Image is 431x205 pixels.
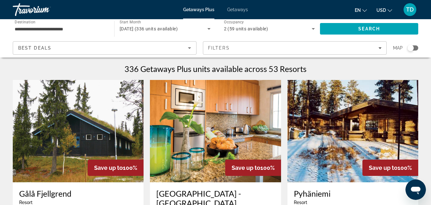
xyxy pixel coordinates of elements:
h1: 336 Getaways Plus units available across 53 Resorts [124,64,307,74]
span: en [355,8,361,13]
a: Pyhäniemi [294,189,412,198]
img: Pyhäniemi [287,80,418,182]
a: Getaways [227,7,248,12]
div: 100% [362,160,418,176]
span: USD [376,8,386,13]
span: Resort [19,200,33,205]
span: Save up to [369,164,398,171]
div: 100% [225,160,281,176]
span: Best Deals [18,45,51,51]
button: User Menu [402,3,418,16]
span: Map [393,43,403,52]
span: [DATE] (336 units available) [120,26,178,31]
span: Resort [294,200,307,205]
button: Change language [355,5,367,15]
span: Destination [15,20,35,24]
img: Gålå Fjellgrend [13,80,144,182]
mat-select: Sort by [18,44,191,52]
button: Search [320,23,418,35]
span: Filters [208,45,230,51]
button: Filters [203,41,387,55]
a: Getaways Plus [183,7,214,12]
span: Save up to [94,164,123,171]
span: 2 (59 units available) [224,26,268,31]
a: Gålå Fjellgrend [19,189,137,198]
span: Search [358,26,380,31]
input: Select destination [15,25,106,33]
span: Occupancy [224,20,244,24]
span: Save up to [232,164,260,171]
span: Start Month [120,20,141,24]
span: TD [406,6,414,13]
iframe: Button to launch messaging window [405,179,426,200]
img: Ramada Hotel & Suites - Marina del Sol [150,80,281,182]
div: 100% [88,160,144,176]
a: Travorium [13,1,77,18]
button: Change currency [376,5,392,15]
